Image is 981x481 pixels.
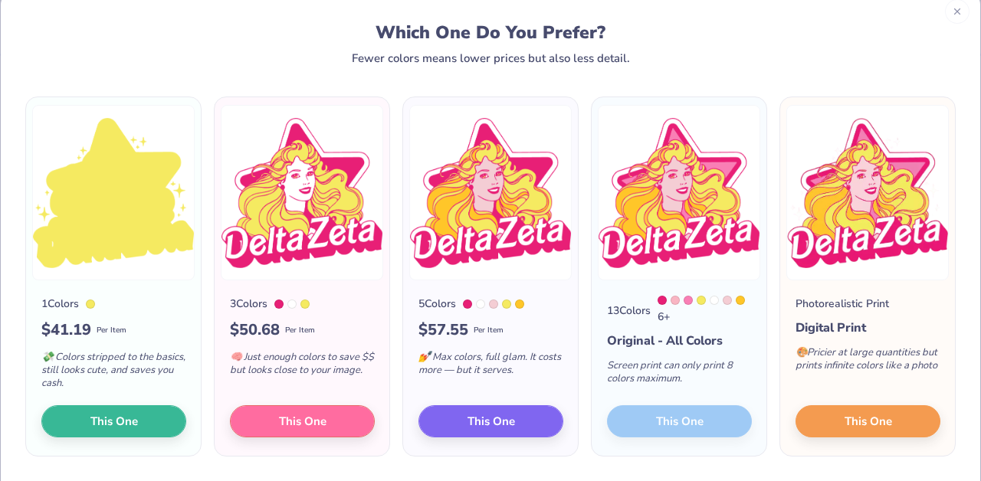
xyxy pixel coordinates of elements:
div: Digital Print [796,319,940,337]
div: 1 Colors [41,296,79,312]
img: 3 color option [221,105,383,280]
div: 3 Colors [230,296,267,312]
div: Which One Do You Prefer? [43,22,939,43]
span: This One [468,413,515,430]
div: Photorealistic Print [796,296,889,312]
span: This One [90,413,138,430]
span: 💸 [41,350,54,364]
div: 123 C [515,299,524,309]
div: 7422 C [489,299,498,309]
span: This One [845,413,892,430]
div: 707 C [671,296,680,305]
div: Pricier at large quantities but prints infinite colors like a photo [796,337,940,388]
img: Photorealistic preview [786,105,949,280]
div: 7422 C [723,296,732,305]
button: This One [796,405,940,437]
div: 100 C [697,296,706,305]
span: 🎨 [796,345,808,359]
span: Per Item [285,325,315,336]
div: 213 C [463,299,472,309]
span: Per Item [97,325,126,336]
div: 5 Colors [418,296,456,312]
div: 13 Colors [607,303,651,319]
button: This One [230,405,375,437]
div: 100 C [300,299,310,309]
div: Max colors, full glam. It costs more — but it serves. [418,342,563,392]
span: $ 50.68 [230,319,280,342]
div: Fewer colors means lower prices but also less detail. [352,52,630,64]
span: Per Item [474,325,504,336]
span: This One [279,413,326,430]
div: Colors stripped to the basics, still looks cute, and saves you cash. [41,342,186,405]
span: 💅 [418,350,431,364]
div: 213 C [658,296,667,305]
button: This One [418,405,563,437]
div: Original - All Colors [607,332,752,350]
div: 213 C [274,299,284,309]
button: This One [41,405,186,437]
span: $ 57.55 [418,319,468,342]
div: 123 C [736,296,745,305]
div: 100 C [86,299,95,309]
div: Just enough colors to save $$ but looks close to your image. [230,342,375,392]
div: White [287,299,297,309]
img: 1 color option [32,105,195,280]
div: 100 C [502,299,511,309]
div: 6 + [658,296,752,325]
div: White [710,296,719,305]
img: 13 color option [598,105,760,280]
span: $ 41.19 [41,319,91,342]
div: Screen print can only print 8 colors maximum. [607,350,752,401]
div: White [476,299,485,309]
span: 🧠 [230,350,242,364]
img: 5 color option [409,105,572,280]
div: 211 C [684,296,693,305]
